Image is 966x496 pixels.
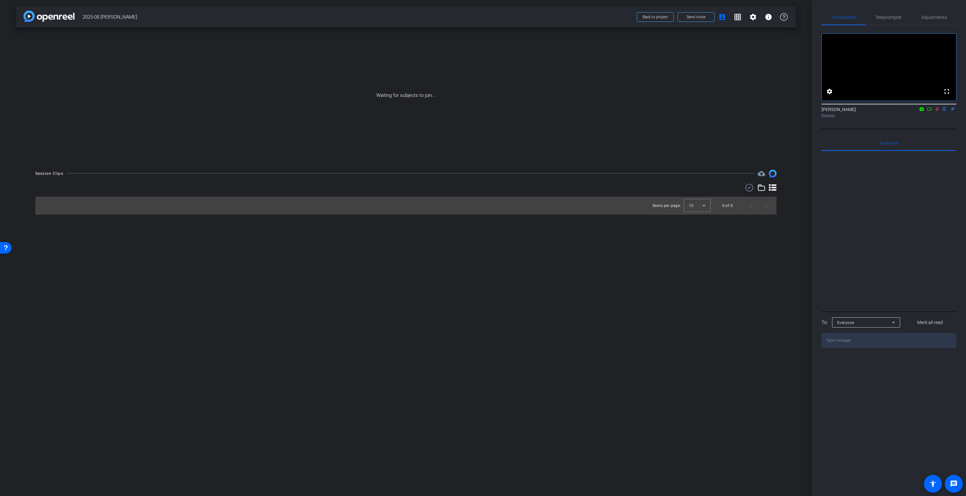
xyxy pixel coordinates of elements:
div: [PERSON_NAME] [821,106,956,119]
span: Everyone [880,141,898,145]
div: Waiting for subjects to join... [16,28,796,163]
span: Back to project [643,15,668,19]
mat-icon: cloud_upload [758,170,765,177]
div: 0 of 0 [722,202,733,209]
button: Mark all read [904,317,957,328]
span: 2025-08 [PERSON_NAME] [83,11,633,23]
mat-icon: grid_on [734,13,742,21]
div: Items per page: [653,202,681,209]
span: Destinations for your clips [758,170,765,177]
mat-icon: message [950,480,958,488]
span: Send invite [687,14,706,20]
mat-icon: accessibility [929,480,937,488]
div: Director [821,113,956,119]
mat-icon: settings [826,88,833,95]
mat-icon: fullscreen [943,88,951,95]
span: Everyone [837,321,854,325]
mat-icon: flip [941,106,949,112]
div: Session Clips [35,170,63,177]
button: Back to project [637,12,674,22]
span: Participants [831,15,856,20]
button: Previous page [743,198,759,213]
span: Adjustments [921,15,947,20]
img: app-logo [23,11,75,22]
button: Send invite [678,12,715,22]
mat-icon: account_box [718,13,726,21]
img: Session clips [769,170,777,177]
mat-icon: settings [749,13,757,21]
span: Teleprompter [875,15,902,20]
button: Next page [759,198,774,213]
span: Mark all read [917,319,943,326]
div: To: [821,319,828,326]
mat-icon: info [765,13,772,21]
